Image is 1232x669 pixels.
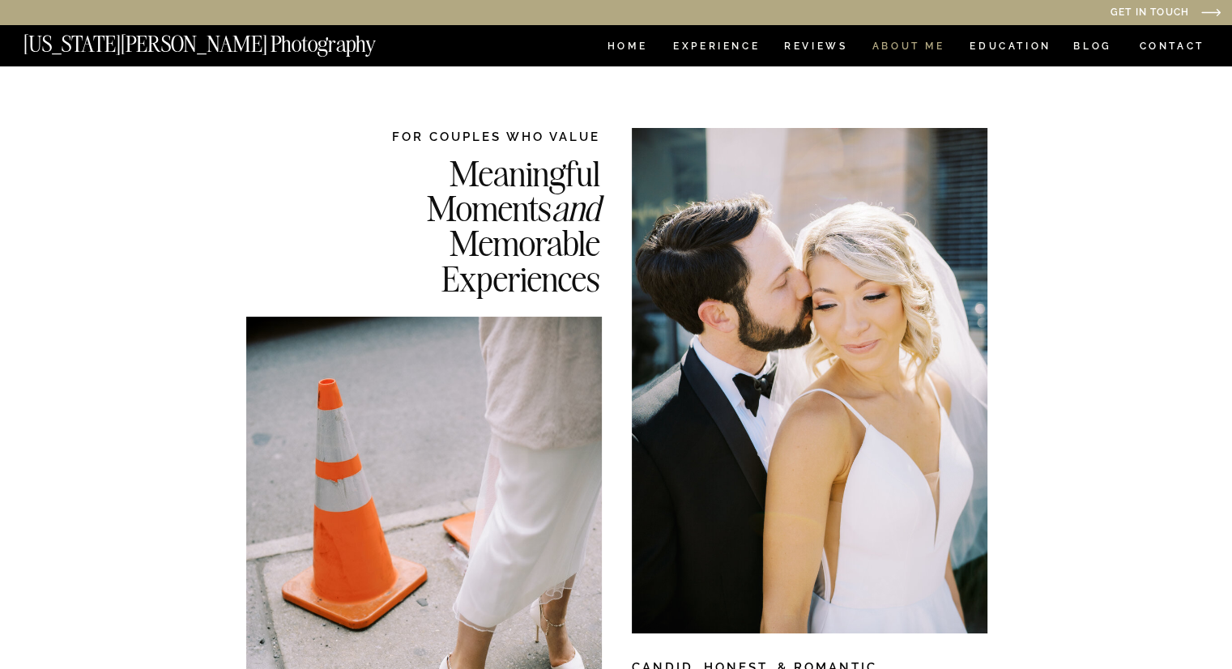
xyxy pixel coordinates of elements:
a: Experience [673,41,758,55]
a: ABOUT ME [872,41,945,55]
h2: FOR COUPLES WHO VALUE [344,128,600,145]
i: and [552,185,600,230]
a: EDUCATION [968,41,1053,55]
a: CONTACT [1138,37,1205,55]
a: [US_STATE][PERSON_NAME] Photography [23,33,430,47]
a: Get in Touch [945,7,1189,19]
h2: Meaningful Moments Memorable Experiences [344,156,600,294]
a: REVIEWS [784,41,845,55]
a: HOME [604,41,650,55]
a: BLOG [1073,41,1112,55]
